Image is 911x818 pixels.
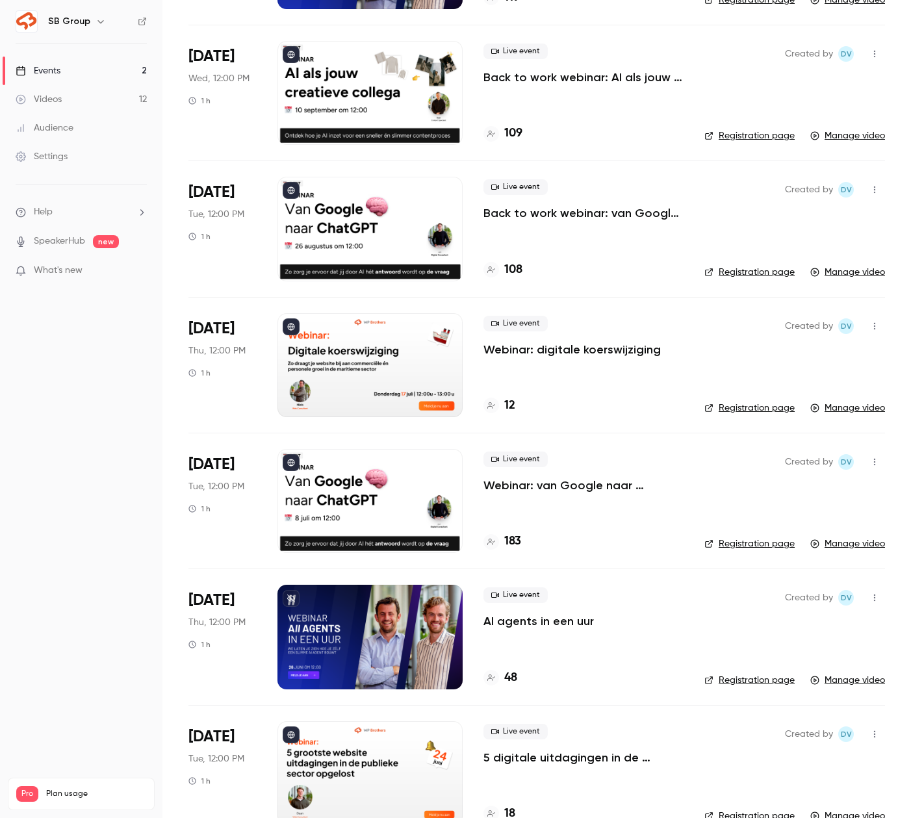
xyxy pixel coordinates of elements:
[838,726,854,742] span: Dante van der heijden
[46,789,146,799] span: Plan usage
[483,478,684,493] a: Webinar: van Google naar ChatGPT
[483,724,548,739] span: Live event
[704,266,795,279] a: Registration page
[188,318,235,339] span: [DATE]
[34,264,83,277] span: What's new
[131,265,147,277] iframe: Noticeable Trigger
[841,590,852,606] span: Dv
[188,590,235,611] span: [DATE]
[504,261,522,279] h4: 108
[188,182,235,203] span: [DATE]
[188,96,211,106] div: 1 h
[188,616,246,629] span: Thu, 12:00 PM
[188,41,257,145] div: Sep 10 Wed, 12:00 PM (Europe/Amsterdam)
[810,402,885,415] a: Manage video
[841,454,852,470] span: Dv
[188,313,257,417] div: Jul 17 Thu, 12:00 PM (Europe/Amsterdam)
[838,182,854,198] span: Dante van der heijden
[16,121,73,134] div: Audience
[810,266,885,279] a: Manage video
[785,182,833,198] span: Created by
[483,533,521,550] a: 183
[188,585,257,689] div: Jun 26 Thu, 12:00 PM (Europe/Amsterdam)
[483,179,548,195] span: Live event
[838,318,854,334] span: Dante van der heijden
[188,504,211,514] div: 1 h
[483,44,548,59] span: Live event
[34,235,85,248] a: SpeakerHub
[704,129,795,142] a: Registration page
[483,397,515,415] a: 12
[841,182,852,198] span: Dv
[483,70,684,85] a: Back to work webinar: AI als jouw creatieve collega
[16,64,60,77] div: Events
[483,452,548,467] span: Live event
[16,786,38,802] span: Pro
[785,46,833,62] span: Created by
[483,669,517,687] a: 48
[841,318,852,334] span: Dv
[16,150,68,163] div: Settings
[93,235,119,248] span: new
[483,261,522,279] a: 108
[188,449,257,553] div: Jul 8 Tue, 12:00 PM (Europe/Amsterdam)
[483,750,684,765] a: 5 digitale uitdagingen in de publieke sector opgelost
[810,537,885,550] a: Manage video
[188,776,211,786] div: 1 h
[483,316,548,331] span: Live event
[504,669,517,687] h4: 48
[785,318,833,334] span: Created by
[188,344,246,357] span: Thu, 12:00 PM
[841,46,852,62] span: Dv
[48,15,90,28] h6: SB Group
[188,752,244,765] span: Tue, 12:00 PM
[504,397,515,415] h4: 12
[810,129,885,142] a: Manage video
[841,726,852,742] span: Dv
[188,480,244,493] span: Tue, 12:00 PM
[34,205,53,219] span: Help
[188,177,257,281] div: Aug 26 Tue, 12:00 PM (Europe/Amsterdam)
[188,639,211,650] div: 1 h
[188,231,211,242] div: 1 h
[838,454,854,470] span: Dante van der heijden
[16,205,147,219] li: help-dropdown-opener
[188,72,250,85] span: Wed, 12:00 PM
[504,533,521,550] h4: 183
[188,208,244,221] span: Tue, 12:00 PM
[504,125,522,142] h4: 109
[16,11,37,32] img: SB Group
[704,674,795,687] a: Registration page
[838,46,854,62] span: Dante van der heijden
[483,205,684,221] a: Back to work webinar: van Google naar ChatGPT
[188,454,235,475] span: [DATE]
[810,674,885,687] a: Manage video
[188,726,235,747] span: [DATE]
[704,402,795,415] a: Registration page
[785,590,833,606] span: Created by
[785,454,833,470] span: Created by
[483,613,594,629] a: AI agents in een uur
[483,587,548,603] span: Live event
[188,368,211,378] div: 1 h
[483,342,661,357] a: Webinar: digitale koerswijziging
[188,46,235,67] span: [DATE]
[838,590,854,606] span: Dante van der heijden
[785,726,833,742] span: Created by
[16,93,62,106] div: Videos
[704,537,795,550] a: Registration page
[483,125,522,142] a: 109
